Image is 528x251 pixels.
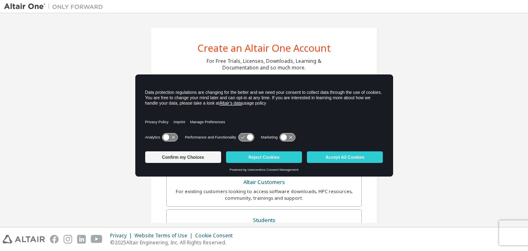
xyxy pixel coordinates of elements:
[50,235,59,244] img: facebook.svg
[172,188,356,201] div: For existing customers looking to access software downloads, HPC resources, community, trainings ...
[198,43,331,53] div: Create an Altair One Account
[110,232,134,239] div: Privacy
[110,239,238,246] p: © 2025 Altair Engineering, Inc. All Rights Reserved.
[134,232,195,239] div: Website Terms of Use
[2,235,45,244] img: altair_logo.svg
[4,2,107,11] img: Altair One
[195,232,238,239] div: Cookie Consent
[172,177,356,188] div: Altair Customers
[172,215,356,226] div: Students
[77,235,86,244] img: linkedin.svg
[64,235,72,244] img: instagram.svg
[207,58,321,71] div: For Free Trials, Licenses, Downloads, Learning & Documentation and so much more.
[91,235,103,244] img: youtube.svg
